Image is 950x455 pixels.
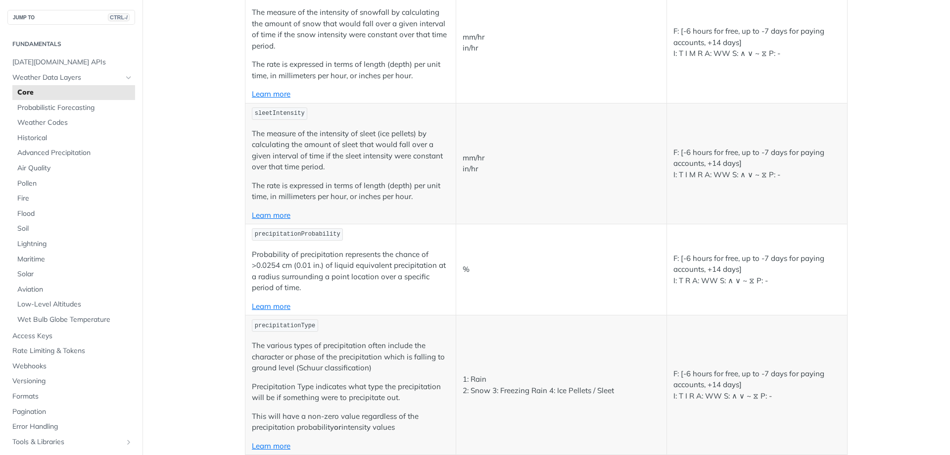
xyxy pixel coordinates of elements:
[12,115,135,130] a: Weather Codes
[12,376,133,386] span: Versioning
[7,419,135,434] a: Error Handling
[252,59,449,81] p: The rate is expressed in terms of length (depth) per unit time, in millimeters per hour, or inche...
[17,148,133,158] span: Advanced Precipitation
[17,163,133,173] span: Air Quality
[12,392,133,402] span: Formats
[252,89,290,99] a: Learn more
[12,57,133,67] span: [DATE][DOMAIN_NAME] APIs
[17,194,133,203] span: Fire
[7,55,135,70] a: [DATE][DOMAIN_NAME] APIs
[463,374,660,396] p: 1: Rain 2: Snow 3: Freezing Rain 4: Ice Pellets / Sleet
[255,231,340,238] span: precipitationProbability
[7,435,135,450] a: Tools & LibrariesShow subpages for Tools & Libraries
[12,206,135,221] a: Flood
[17,285,133,295] span: Aviation
[17,88,133,98] span: Core
[17,254,133,264] span: Maritime
[12,422,133,432] span: Error Handling
[12,237,135,252] a: Lightning
[12,331,133,341] span: Access Keys
[7,389,135,404] a: Formats
[12,252,135,267] a: Maritime
[7,374,135,389] a: Versioning
[7,344,135,358] a: Rate Limiting & Tokens
[252,249,449,294] p: Probability of precipitation represents the chance of >0.0254 cm (0.01 in.) of liquid equivalent ...
[17,209,133,219] span: Flood
[17,239,133,249] span: Lightning
[12,282,135,297] a: Aviation
[17,118,133,128] span: Weather Codes
[252,180,449,202] p: The rate is expressed in terms of length (depth) per unit time, in millimeters per hour, or inche...
[252,381,449,404] p: Precipitation Type indicates what type the precipitation will be if something were to precipitate...
[125,438,133,446] button: Show subpages for Tools & Libraries
[673,26,841,59] p: F: [-6 hours for free, up to -7 days for paying accounts, +14 days] I: T I M R A: WW S: ∧ ∨ ~ ⧖ P: -
[252,128,449,173] p: The measure of the intensity of sleet (ice pellets) by calculating the amount of sleet that would...
[12,146,135,160] a: Advanced Precipitation
[12,297,135,312] a: Low-Level Altitudes
[12,437,122,447] span: Tools & Libraries
[673,253,841,287] p: F: [-6 hours for free, up to -7 days for paying accounts, +14 days] I: T R A: WW S: ∧ ∨ ~ ⧖ P: -
[12,346,133,356] span: Rate Limiting & Tokens
[17,103,133,113] span: Probabilistic Forecasting
[12,176,135,191] a: Pollen
[673,368,841,402] p: F: [-6 hours for free, up to -7 days for paying accounts, +14 days] I: T I R A: WW S: ∧ ∨ ~ ⧖ P: -
[7,40,135,49] h2: Fundamentals
[7,404,135,419] a: Pagination
[17,315,133,325] span: Wet Bulb Globe Temperature
[12,73,122,83] span: Weather Data Layers
[17,269,133,279] span: Solar
[7,359,135,374] a: Webhooks
[252,302,290,311] a: Learn more
[125,74,133,82] button: Hide subpages for Weather Data Layers
[108,13,130,21] span: CTRL-/
[17,179,133,189] span: Pollen
[12,221,135,236] a: Soil
[252,340,449,374] p: The various types of precipitation often include the character or phase of the precipitation whic...
[12,131,135,146] a: Historical
[463,264,660,275] p: %
[7,10,135,25] button: JUMP TOCTRL-/
[252,441,290,451] a: Learn more
[463,32,660,54] p: mm/hr in/hr
[673,147,841,181] p: F: [-6 hours for free, up to -7 days for paying accounts, +14 days] I: T I M R A: WW S: ∧ ∨ ~ ⧖ P: -
[17,224,133,234] span: Soil
[17,300,133,309] span: Low-Level Altitudes
[12,312,135,327] a: Wet Bulb Globe Temperature
[12,101,135,115] a: Probabilistic Forecasting
[255,322,315,329] span: precipitationType
[12,267,135,282] a: Solar
[255,110,305,117] span: sleetIntensity
[252,411,449,433] p: This will have a non-zero value regardless of the precipitation probability intensity values
[12,191,135,206] a: Fire
[12,407,133,417] span: Pagination
[12,85,135,100] a: Core
[252,210,290,220] a: Learn more
[252,7,449,51] p: The measure of the intensity of snowfall by calculating the amount of snow that would fall over a...
[12,161,135,176] a: Air Quality
[12,361,133,371] span: Webhooks
[7,70,135,85] a: Weather Data LayersHide subpages for Weather Data Layers
[17,133,133,143] span: Historical
[334,422,341,432] strong: or
[7,329,135,344] a: Access Keys
[463,152,660,175] p: mm/hr in/hr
